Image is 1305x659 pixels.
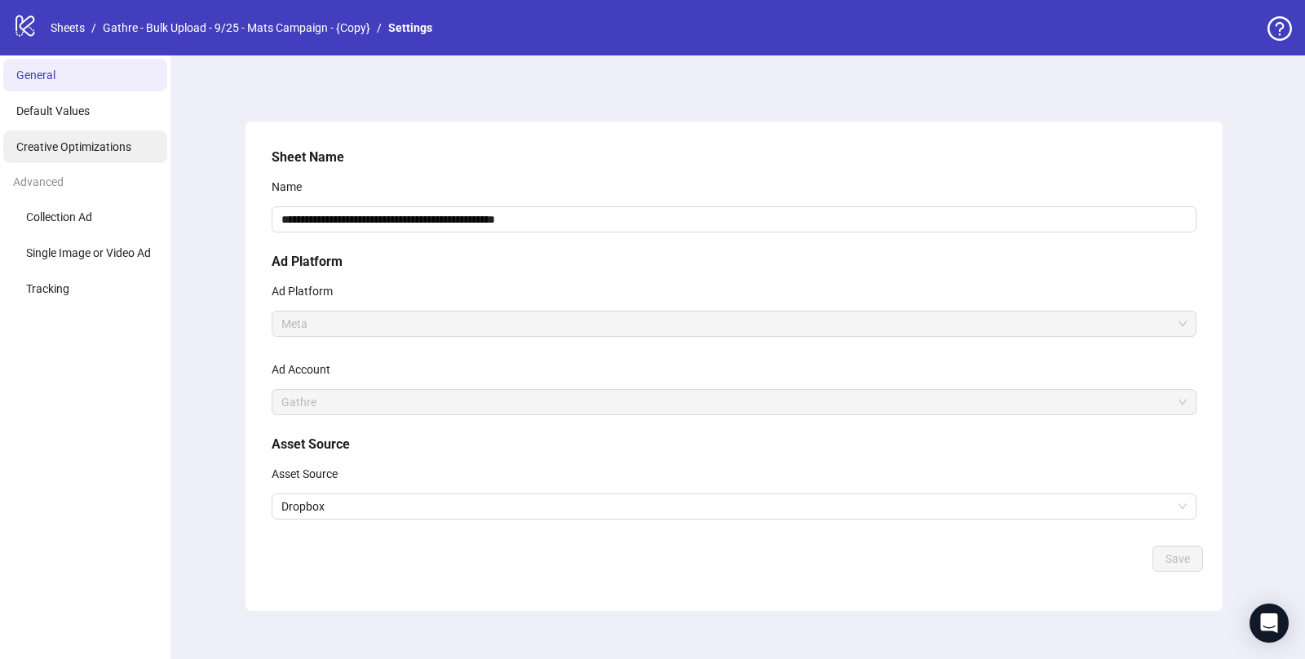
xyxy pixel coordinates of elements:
span: Creative Optimizations [16,140,131,153]
span: question-circle [1267,16,1292,41]
li: / [377,19,382,37]
span: Default Values [16,104,90,117]
a: Gathre - Bulk Upload - 9/25 - Mats Campaign - {Copy} [100,19,374,37]
span: Tracking [26,282,69,295]
div: Open Intercom Messenger [1250,604,1289,643]
span: Meta [281,312,1187,336]
h5: Sheet Name [272,148,1197,167]
span: Gathre [281,390,1187,414]
span: Single Image or Video Ad [26,246,151,259]
button: Save [1152,546,1203,572]
label: Ad Platform [272,278,343,304]
span: Dropbox [281,494,1187,519]
label: Asset Source [272,461,348,487]
h5: Asset Source [272,435,1197,454]
label: Name [272,174,312,200]
li: / [91,19,96,37]
label: Ad Account [272,356,341,383]
input: Name [272,206,1197,232]
span: Collection Ad [26,210,92,223]
h5: Ad Platform [272,252,1197,272]
a: Sheets [47,19,88,37]
a: Settings [385,19,436,37]
span: General [16,69,55,82]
